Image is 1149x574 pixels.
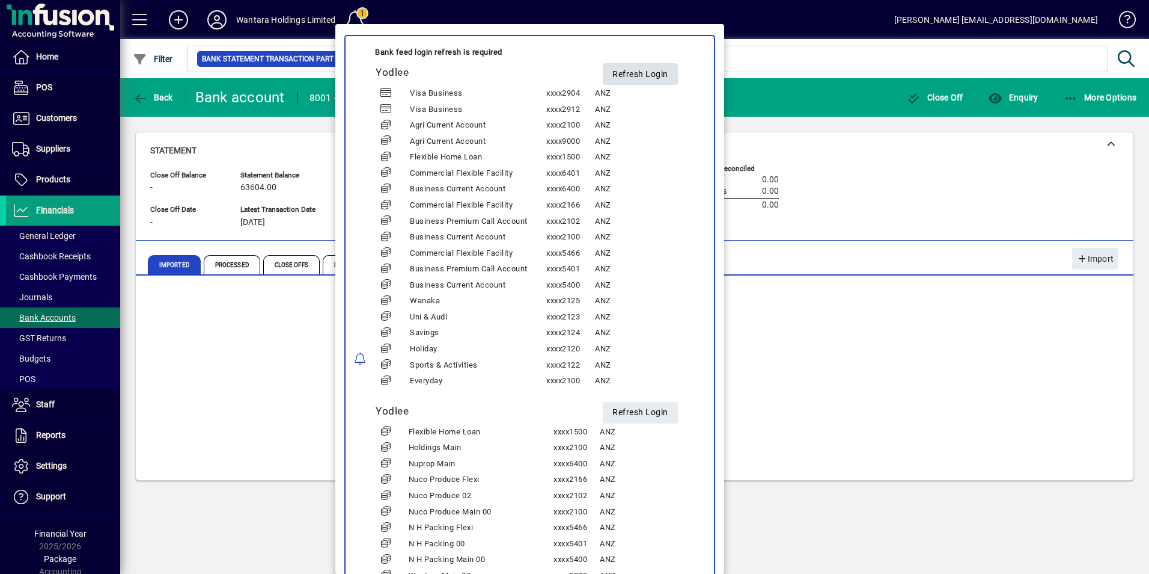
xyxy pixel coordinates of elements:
[594,277,692,294] td: ANZ
[409,277,546,294] td: Business Current Account
[546,357,594,374] td: xxxx2122
[546,277,594,294] td: xxxx5400
[594,294,692,310] td: ANZ
[603,63,678,85] button: Refresh Login
[594,197,692,214] td: ANZ
[546,245,594,262] td: xxxx5466
[409,214,546,230] td: Business Premium Call Account
[409,197,546,214] td: Commercial Flexible Facility
[594,102,692,118] td: ANZ
[553,472,599,489] td: xxxx2166
[546,197,594,214] td: xxxx2166
[594,373,692,389] td: ANZ
[546,341,594,357] td: xxxx2120
[407,504,553,520] td: Nuco Produce Main 00
[594,85,692,102] td: ANZ
[599,440,693,457] td: ANZ
[376,67,582,79] h5: Yodlee
[409,373,546,389] td: Everyday
[546,182,594,198] td: xxxx6400
[546,117,594,134] td: xxxx2100
[599,472,693,489] td: ANZ
[594,182,692,198] td: ANZ
[553,424,599,440] td: xxxx1500
[594,134,692,150] td: ANZ
[407,424,553,440] td: Flexible Home Loan
[376,405,587,418] h5: Yodlee
[599,536,693,552] td: ANZ
[407,440,553,457] td: Holdings Main
[553,504,599,520] td: xxxx2100
[546,326,594,342] td: xxxx2124
[407,520,553,536] td: N H Packing Flexi
[599,504,693,520] td: ANZ
[594,262,692,278] td: ANZ
[553,488,599,504] td: xxxx2102
[409,357,546,374] td: Sports & Activities
[599,552,693,569] td: ANZ
[594,150,692,166] td: ANZ
[409,229,546,245] td: Business Current Account
[409,326,546,342] td: Savings
[407,536,553,552] td: N H Packing 00
[546,262,594,278] td: xxxx5401
[409,245,546,262] td: Commercial Flexible Facility
[553,536,599,552] td: xxxx5401
[409,165,546,182] td: Commercial Flexible Facility
[409,262,546,278] td: Business Premium Call Account
[546,134,594,150] td: xxxx9000
[599,520,693,536] td: ANZ
[594,165,692,182] td: ANZ
[407,552,553,569] td: N H Packing Main 00
[407,488,553,504] td: Nuco Produce 02
[594,309,692,326] td: ANZ
[553,456,599,472] td: xxxx6400
[594,341,692,357] td: ANZ
[409,294,546,310] td: Wanaka
[409,182,546,198] td: Business Current Account
[409,134,546,150] td: Agri Current Account
[375,45,693,60] div: Bank feed login refresh is required
[409,102,546,118] td: Visa Business
[594,229,692,245] td: ANZ
[409,85,546,102] td: Visa Business
[594,214,692,230] td: ANZ
[546,150,594,166] td: xxxx1500
[409,117,546,134] td: Agri Current Account
[612,403,668,423] span: Refresh Login
[409,150,546,166] td: Flexible Home Loan
[546,373,594,389] td: xxxx2100
[409,309,546,326] td: Uni & Audi
[599,424,693,440] td: ANZ
[553,520,599,536] td: xxxx5466
[594,245,692,262] td: ANZ
[546,214,594,230] td: xxxx2102
[407,456,553,472] td: Nuprop Main
[546,309,594,326] td: xxxx2123
[546,85,594,102] td: xxxx2904
[407,472,553,489] td: Nuco Produce Flexi
[594,326,692,342] td: ANZ
[553,552,599,569] td: xxxx5400
[546,294,594,310] td: xxxx2125
[599,488,693,504] td: ANZ
[594,117,692,134] td: ANZ
[599,456,693,472] td: ANZ
[553,440,599,457] td: xxxx2100
[546,229,594,245] td: xxxx2100
[612,64,668,84] span: Refresh Login
[409,341,546,357] td: Holiday
[546,165,594,182] td: xxxx6401
[546,102,594,118] td: xxxx2912
[603,402,678,424] button: Refresh Login
[594,357,692,374] td: ANZ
